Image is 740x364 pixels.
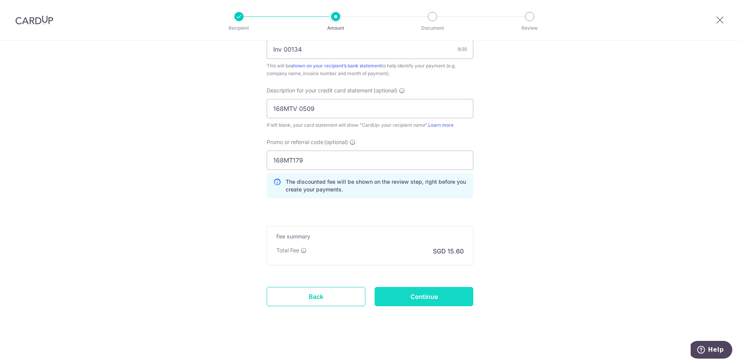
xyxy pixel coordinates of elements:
p: SGD 15.60 [433,247,464,256]
div: 9/35 [457,45,467,53]
iframe: Opens a widget where you can find more information [691,341,732,360]
img: CardUp [15,15,53,25]
a: Learn more [428,122,454,128]
span: Description for your credit card statement [267,87,373,94]
a: shown on your recipient’s bank statement [291,63,382,69]
span: Promo or referral code [267,138,323,146]
h5: Fee summary [276,233,464,240]
span: (optional) [373,87,397,94]
p: Recipient [210,24,267,32]
i: your recipient name [381,122,425,128]
span: (optional) [324,138,348,146]
p: Document [404,24,461,32]
p: Total Fee [276,247,299,254]
p: Amount [307,24,364,32]
input: Example: Rent [267,99,473,118]
div: This will be to help identify your payment (e.g. company name, invoice number and month of payment). [267,62,473,77]
div: If left blank, your card statement will show "CardUp- ". [267,121,473,129]
a: Back [267,287,365,306]
p: The discounted fee will be shown on the review step, right before you create your payments. [286,178,467,193]
p: Review [501,24,558,32]
input: Continue [375,287,473,306]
